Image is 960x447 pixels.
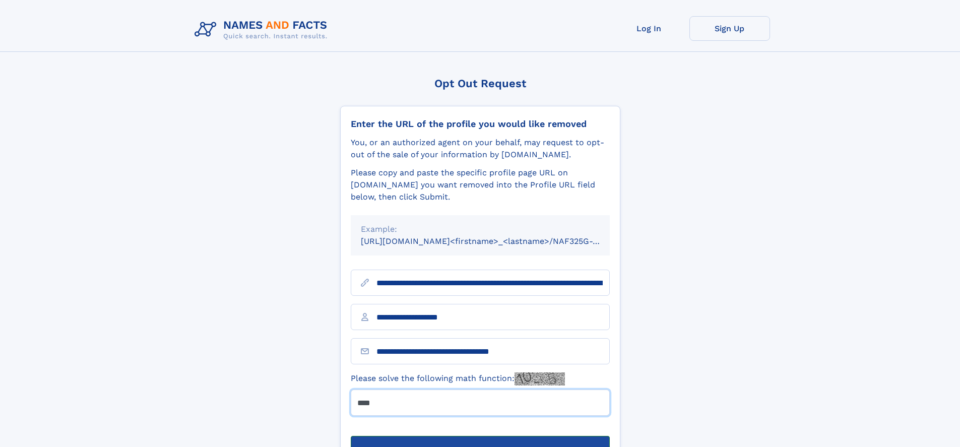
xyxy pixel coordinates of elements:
[609,16,689,41] a: Log In
[351,118,610,130] div: Enter the URL of the profile you would like removed
[340,77,620,90] div: Opt Out Request
[361,223,600,235] div: Example:
[190,16,336,43] img: Logo Names and Facts
[351,137,610,161] div: You, or an authorized agent on your behalf, may request to opt-out of the sale of your informatio...
[351,372,565,386] label: Please solve the following math function:
[361,236,629,246] small: [URL][DOMAIN_NAME]<firstname>_<lastname>/NAF325G-xxxxxxxx
[351,167,610,203] div: Please copy and paste the specific profile page URL on [DOMAIN_NAME] you want removed into the Pr...
[689,16,770,41] a: Sign Up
